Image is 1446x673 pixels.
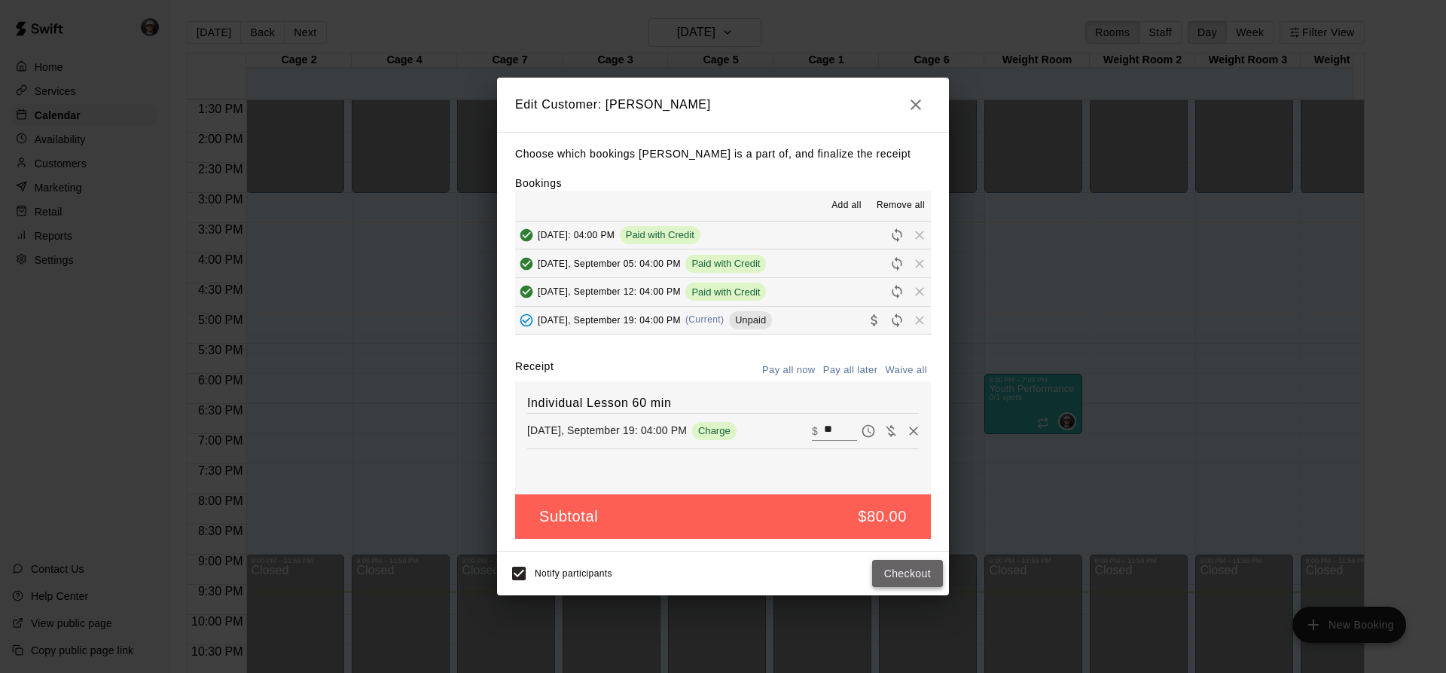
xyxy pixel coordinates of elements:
[886,257,908,268] span: Reschedule
[858,506,907,527] h5: $80.00
[758,359,819,382] button: Pay all now
[535,568,612,579] span: Notify participants
[538,286,681,297] span: [DATE], September 12: 04:00 PM
[515,177,562,189] label: Bookings
[515,224,538,246] button: Added & Paid
[527,423,687,438] p: [DATE], September 19: 04:00 PM
[515,222,931,249] button: Added & Paid[DATE]: 04:00 PMPaid with CreditRescheduleRemove
[515,280,538,303] button: Added & Paid
[872,560,943,588] button: Checkout
[886,228,908,240] span: Reschedule
[685,286,766,298] span: Paid with Credit
[857,424,880,436] span: Pay later
[812,424,818,439] p: $
[886,286,908,297] span: Reschedule
[886,314,908,325] span: Reschedule
[515,249,931,277] button: Added & Paid[DATE], September 05: 04:00 PMPaid with CreditRescheduleRemove
[902,420,925,442] button: Remove
[877,198,925,213] span: Remove all
[692,425,737,436] span: Charge
[515,359,554,382] label: Receipt
[908,286,931,297] span: Remove
[685,258,766,269] span: Paid with Credit
[515,309,538,332] button: Added - Collect Payment
[871,194,931,218] button: Remove all
[538,229,615,240] span: [DATE]: 04:00 PM
[729,314,772,326] span: Unpaid
[908,314,931,325] span: Remove
[908,257,931,268] span: Remove
[863,314,886,325] span: Collect payment
[819,359,882,382] button: Pay all later
[685,314,725,325] span: (Current)
[515,278,931,306] button: Added & Paid[DATE], September 12: 04:00 PMPaid with CreditRescheduleRemove
[515,252,538,275] button: Added & Paid
[538,258,681,268] span: [DATE], September 05: 04:00 PM
[831,198,862,213] span: Add all
[620,229,700,240] span: Paid with Credit
[527,393,919,413] h6: Individual Lesson 60 min
[880,424,902,436] span: Waive payment
[822,194,871,218] button: Add all
[497,78,949,132] h2: Edit Customer: [PERSON_NAME]
[515,307,931,335] button: Added - Collect Payment[DATE], September 19: 04:00 PM(Current)UnpaidCollect paymentRescheduleRemove
[908,228,931,240] span: Remove
[881,359,931,382] button: Waive all
[515,145,931,164] p: Choose which bookings [PERSON_NAME] is a part of, and finalize the receipt
[538,314,681,325] span: [DATE], September 19: 04:00 PM
[539,506,598,527] h5: Subtotal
